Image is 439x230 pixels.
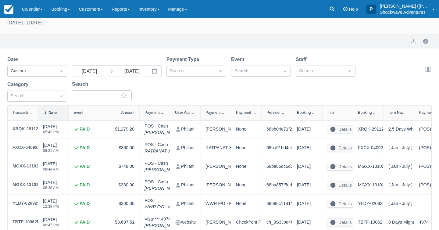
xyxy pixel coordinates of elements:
[205,218,226,227] div: [PERSON_NAME]
[175,144,195,152] div: Philani
[104,218,134,227] div: $3,697.51
[104,125,134,134] div: $1,279.20
[266,162,287,171] div: 68ba86dc6d5f5
[104,144,134,152] div: $360.00
[12,144,44,151] div: FXCX-040925-1
[115,66,149,77] input: End Date
[297,144,317,152] div: [DATE]
[43,179,59,193] div: [DATE]
[43,186,59,190] div: 08:38 AM
[297,110,317,115] div: Booking Date
[72,81,91,88] label: Search
[388,125,409,134] div: 2.5 Days Whitewater Rafting (Aug through Dec Only)
[104,181,134,189] div: $330.00
[205,144,226,152] div: RATPANAT X 4
[236,125,256,134] div: None
[175,181,195,189] div: Philani
[12,199,43,207] div: YLDY-020925-1
[12,218,43,227] a: TBTF-100625-2
[145,222,180,229] em: [PERSON_NAME]
[104,162,134,171] div: $748.00
[236,110,256,115] div: Payment Provider
[205,162,226,171] div: [PERSON_NAME]
[205,181,226,189] div: [PERSON_NAME]
[205,110,226,115] div: Payment Customer
[145,129,180,136] em: [PERSON_NAME]
[43,161,59,175] div: [DATE]
[236,144,256,152] div: None
[175,110,195,115] div: User Account
[388,162,409,171] div: ( Jan - July ) High Water Full Stretch or (Aug - Dec) Low Water Full Stretch Rafting
[175,162,195,171] div: Philani
[297,125,317,134] div: [DATE]
[217,68,223,74] span: Dropdown icon
[297,181,317,189] div: [DATE]
[12,125,45,132] div: XRQK-291124-2
[205,199,226,208] div: WWR F/D - KEVYN &amp; [PERSON_NAME] 2
[145,197,238,210] div: POS
[12,162,45,171] a: MGXX-131024-3
[145,167,180,173] em: [PERSON_NAME]
[175,218,195,227] div: website
[297,199,317,208] div: [DATE]
[48,111,57,115] div: Date
[358,182,387,189] a: MGXX-131024
[12,218,43,225] div: TBTF-100625-2
[43,124,59,138] div: [DATE]
[104,199,134,208] div: $300.00
[266,125,287,134] div: 68bb04d71f26d
[43,149,59,153] div: 09:31 AM
[175,199,195,208] div: Philani
[266,181,287,189] div: 68ba857f5edad
[236,162,256,171] div: None
[327,110,334,115] div: Info
[205,125,226,134] div: [PERSON_NAME]
[236,218,256,227] div: Checkfront Payments
[358,219,385,226] a: TBTF-100625
[12,144,44,152] a: FXCX-040925-1
[12,110,33,115] div: Transaction ID
[43,205,59,208] div: 12:38 PM
[343,7,348,11] i: Help
[166,56,202,63] label: Payment Type
[380,3,429,9] p: [PERSON_NAME] ([PERSON_NAME].[PERSON_NAME])
[43,142,59,156] div: [DATE]
[7,56,20,63] label: Date
[236,181,256,189] div: None
[4,5,13,14] img: checkfront-main-nav-mini-logo.png
[7,19,432,27] div: [DATE] - [DATE]
[80,126,90,133] strong: PAID
[282,68,288,74] span: Dropdown icon
[145,160,180,173] div: POS - Cash
[327,163,355,170] button: Details
[58,93,64,99] span: Dropdown icon
[327,126,355,133] button: Details
[12,125,45,134] a: XRQK-291124-2
[358,200,385,207] a: YLDY-020925
[12,162,45,170] div: MGXX-131024-3
[297,218,317,227] div: [DATE]
[296,56,309,63] label: Staff
[43,223,59,227] div: 06:47 PM
[12,199,43,208] a: YLDY-020925-1
[266,199,287,208] div: 68b96c114111b
[7,81,31,88] label: Category
[43,130,59,134] div: 05:42 PM
[388,218,409,227] div: 8 Days Mighty Zambezi Expenditions
[380,9,429,15] p: Shockwave Adventures
[145,185,180,192] em: [PERSON_NAME]
[327,200,355,207] button: Details
[410,38,417,45] button: export
[80,219,90,226] strong: PAID
[388,199,409,208] div: ( Jan - July ) High Water Full Stretch or (Aug - Dec) Low Water Full Stretch Rafting
[236,199,256,208] div: None
[266,110,287,115] div: Provider Transaction
[358,163,387,170] a: MGXX-131024
[43,167,59,171] div: 08:44 AM
[388,110,409,115] div: Item Names
[145,148,175,155] em: RATPANAT X 4
[388,144,409,152] div: ( Jan - July ) High Water Full Stretch or (Aug - Dec) Low Water Full Stretch Rafting
[388,181,409,189] div: ( Jan - July ) High Water Full Stretch or (Aug - Dec) Low Water Full Stretch Rafting
[145,142,175,155] div: POS - Cash
[12,181,45,189] a: MGXX-131024-2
